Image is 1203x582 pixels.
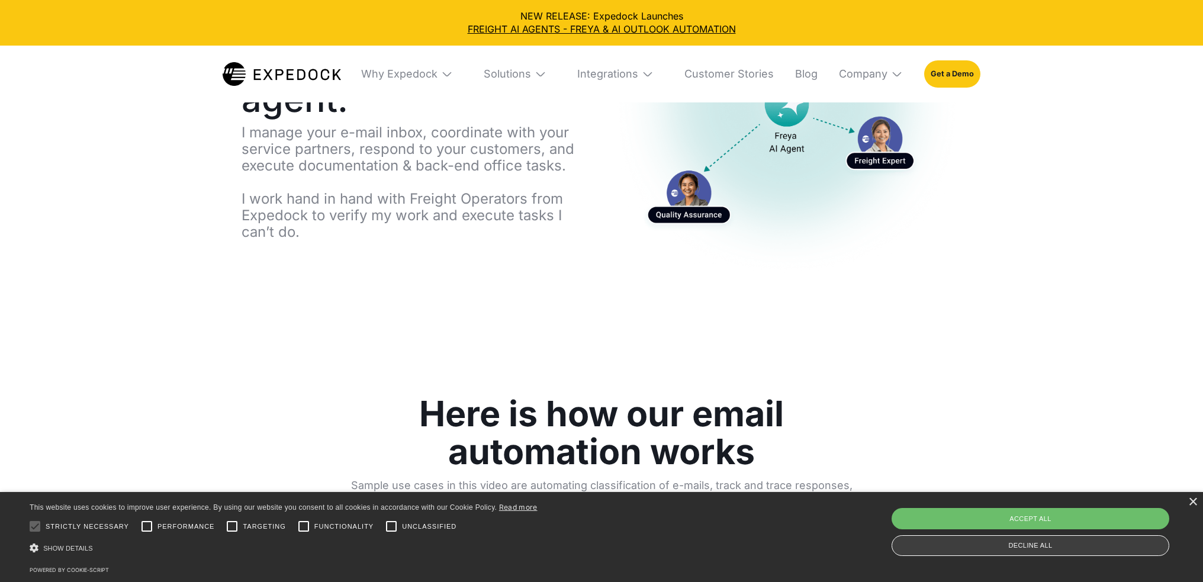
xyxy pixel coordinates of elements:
[474,46,556,102] div: Solutions
[30,567,109,573] a: Powered by cookie-script
[786,46,818,102] a: Blog
[829,46,912,102] div: Company
[361,67,438,81] div: Why Expedock
[892,535,1169,556] div: Decline all
[43,545,93,552] span: Show details
[924,60,980,88] a: Get a Demo
[243,522,285,532] span: Targeting
[675,46,774,102] a: Customer Stories
[9,9,1194,36] div: NEW RELEASE: Expedock Launches
[9,22,1194,36] a: FREIGHT AI AGENTS - FREYA & AI OUTLOOK AUTOMATION
[352,46,462,102] div: Why Expedock
[157,522,215,532] span: Performance
[1188,498,1197,507] div: Close
[499,503,538,512] a: Read more
[30,503,497,512] span: This website uses cookies to improve user experience. By using our website you consent to all coo...
[892,508,1169,529] div: Accept all
[314,522,374,532] span: Functionality
[242,124,593,240] p: I manage your e-mail inbox, coordinate with your service partners, respond to your customers, and...
[577,67,638,81] div: Integrations
[484,67,531,81] div: Solutions
[1144,525,1203,582] iframe: Chat Widget
[336,395,867,471] h1: Here is how our email automation works
[46,522,129,532] span: Strictly necessary
[839,67,887,81] div: Company
[402,522,456,532] span: Unclassified
[336,477,867,512] p: Sample use cases in this video are automating classification of e-mails, track and trace response...
[568,46,663,102] div: Integrations
[30,540,538,557] div: Show details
